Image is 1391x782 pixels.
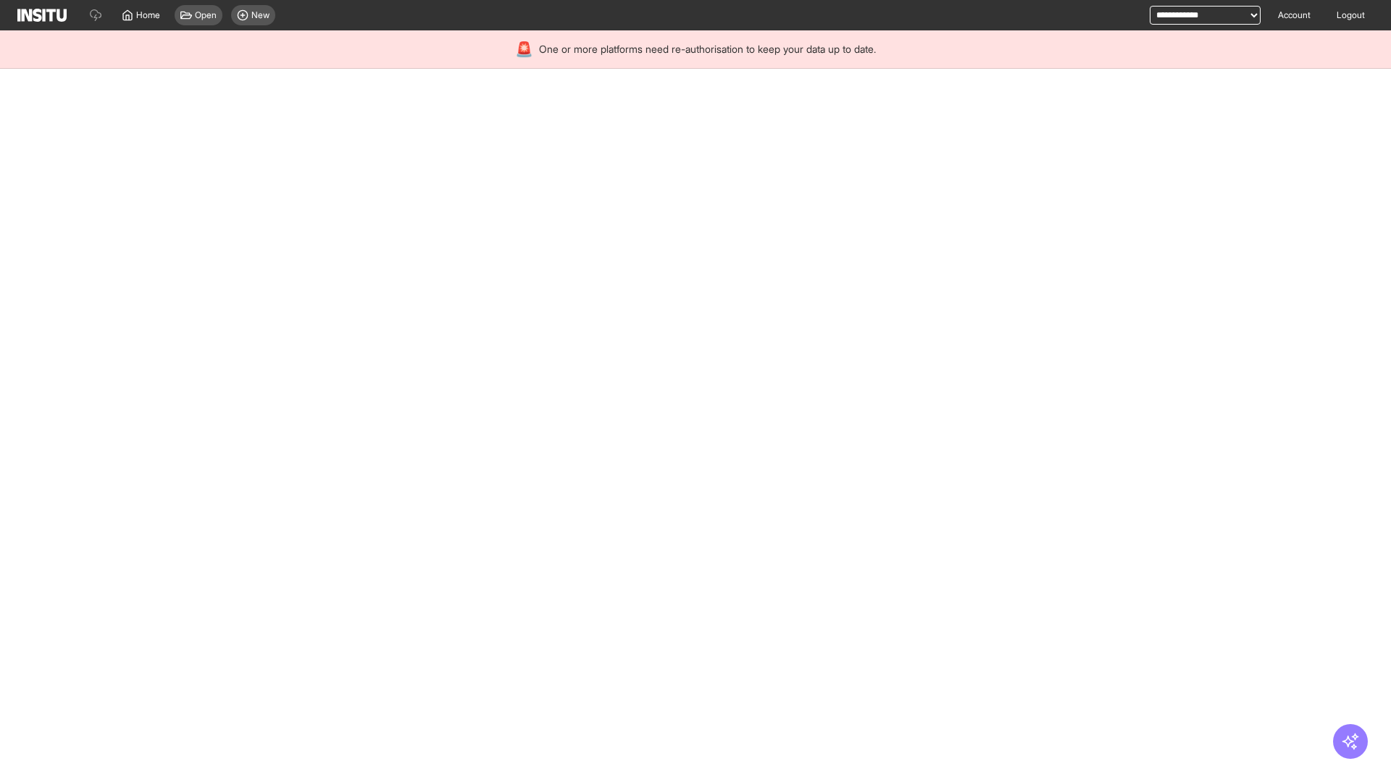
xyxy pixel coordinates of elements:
[515,39,533,59] div: 🚨
[195,9,217,21] span: Open
[17,9,67,22] img: Logo
[136,9,160,21] span: Home
[539,42,876,56] span: One or more platforms need re-authorisation to keep your data up to date.
[251,9,270,21] span: New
